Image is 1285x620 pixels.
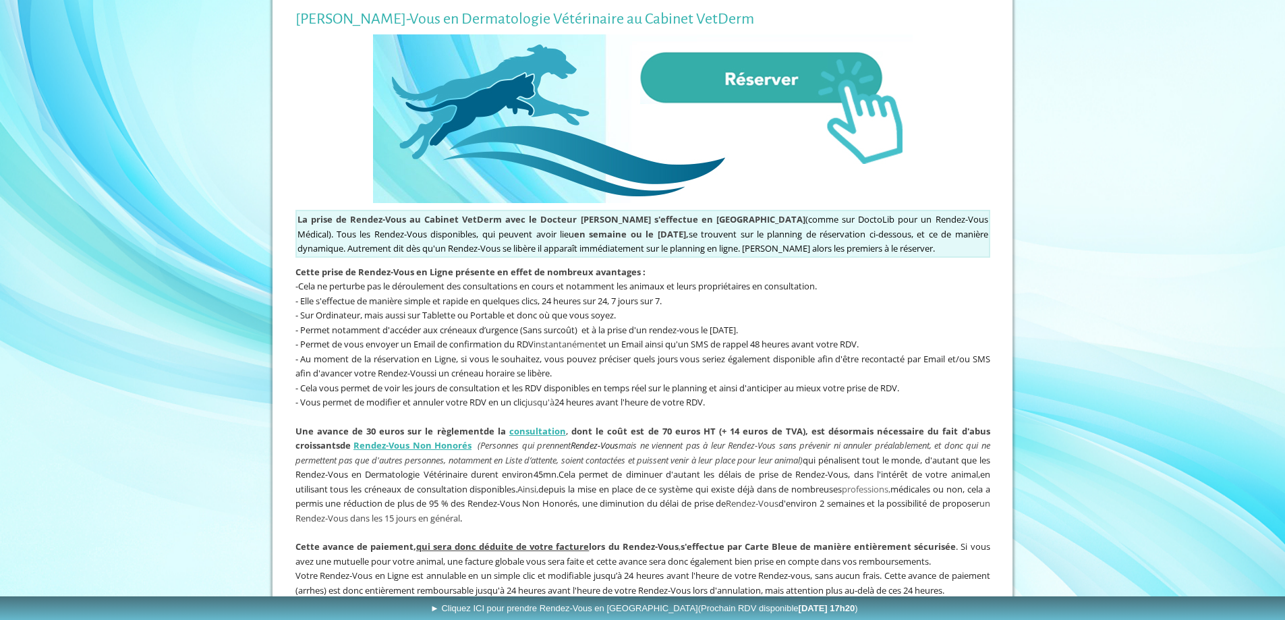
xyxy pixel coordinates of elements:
[295,309,616,321] span: - Sur Ordinateur, mais aussi sur Tablette ou Portable et donc où que vous soyez.
[416,540,590,553] span: qui sera donc déduite de votre facture
[297,213,988,240] span: sur DoctoLib pour un Rendez-Vous Médical). Tous les Rendez-Vous disponibles, qui peuvent avoir lieu
[295,540,956,553] span: ,
[373,34,913,203] img: Rendez-Vous en Ligne au Cabinet VetDerm
[509,425,566,437] a: consultation
[295,338,859,350] span: - Permet de vous envoyer un Email de confirmation du RDV et un Email ainsi qu'un SMS de rappel 48...
[534,468,543,480] span: 45
[571,439,619,451] span: Rendez-Vous
[726,497,778,509] span: Rendez-Vous
[799,603,855,613] b: [DATE] 17h20
[295,295,662,307] span: - Elle s'effectue de manière simple et rapide en quelques clics, 24 heures sur 24, 7 jours sur 7.
[854,468,980,480] span: dans l'intérêt de votre animal,
[525,396,554,408] span: jusqu'à
[295,425,990,452] span: ,
[550,367,552,379] span: .
[571,425,644,437] strong: dont le coût est
[295,468,990,524] span: en utilisant tous les créneaux de consultation disponibles. depuis la mise en place de ce système...
[295,382,899,394] span: - Cela vous permet de voir les jours de consultation et les RDV disponibles en temps réel sur le ...
[574,228,689,240] span: en semaine ou le [DATE],
[295,439,990,466] em: (Personnes qui prennent mais ne viennent pas à leur Rendez-Vous sans prévenir ni annuler préalabl...
[295,353,990,380] span: - Au moment de la réservation en Ligne, si vous le souhaitez, vous pouvez préciser quels jours vo...
[353,439,472,451] a: Rendez-Vous Non Honorés
[340,439,351,451] span: de
[295,425,434,437] b: Une avance de 30 euros sur le
[295,569,990,596] span: Votre Rendez-Vous en Ligne est annulable en un simple clic et modifiable jusqu’à 24 heures avant ...
[295,540,679,553] strong: Cette avance de paiement, lors du Rendez-Vous
[298,280,817,292] span: Cela ne perturbe pas le déroulement des consultations en cours et notamment les animaux et leurs ...
[842,483,890,495] span: professions,
[295,324,738,336] span: - Permet notamment d'accéder aux créneaux d’urgence (Sans surcoût) et à la prise d'un rendez-vous...
[297,213,805,225] strong: La prise de Rendez-Vous au Cabinet VetDerm avec le Docteur [PERSON_NAME] s'effectue en [GEOGRAPHI...
[430,603,858,613] span: ► Cliquez ICI pour prendre Rendez-Vous en [GEOGRAPHIC_DATA]
[484,425,506,437] b: de la
[437,425,484,437] b: règlement
[681,540,956,553] strong: s'effectue par Carte Bleue de manière entièrement sécurisée
[297,213,838,225] span: (comme
[327,266,646,278] span: rise de Rendez-Vous en Ligne présente en effet de nombreux avantages :
[698,603,858,613] span: (Prochain RDV disponible )
[517,483,538,495] span: Ainsi,
[430,367,550,379] span: si un créneau horaire se libère
[534,338,598,350] span: instantanément
[295,540,990,567] span: . Si vous avez une mutuelle pour votre animal, une facture globale vous sera faite et cette avanc...
[295,266,646,278] span: Cette p
[295,497,990,524] span: un Rendez-Vous dans les 15 jours en général
[295,11,990,28] h1: [PERSON_NAME]-Vous en Dermatologie Vétérinaire au Cabinet VetDerm
[295,280,298,292] span: -
[559,468,851,480] span: Cela permet de diminuer d'autant les délais de prise de Rendez-Vous,
[295,396,705,408] span: - Vous permet de modifier et annuler votre RDV en un clic 24 heures avant l'heure de votre RDV.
